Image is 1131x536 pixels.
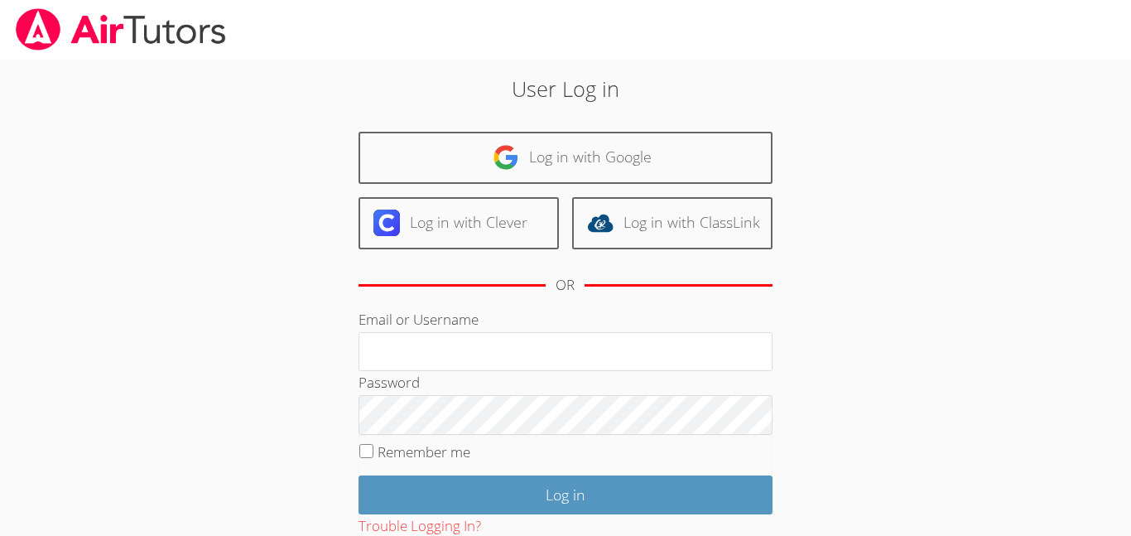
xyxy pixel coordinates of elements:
label: Password [359,373,420,392]
img: google-logo-50288ca7cdecda66e5e0955fdab243c47b7ad437acaf1139b6f446037453330a.svg [493,144,519,171]
img: clever-logo-6eab21bc6e7a338710f1a6ff85c0baf02591cd810cc4098c63d3a4b26e2feb20.svg [373,210,400,236]
label: Email or Username [359,310,479,329]
a: Log in with Clever [359,197,559,249]
label: Remember me [378,442,470,461]
div: OR [556,273,575,297]
a: Log in with Google [359,132,772,184]
img: airtutors_banner-c4298cdbf04f3fff15de1276eac7730deb9818008684d7c2e4769d2f7ddbe033.png [14,8,228,51]
img: classlink-logo-d6bb404cc1216ec64c9a2012d9dc4662098be43eaf13dc465df04b49fa7ab582.svg [587,210,614,236]
input: Log in [359,476,772,514]
h2: User Log in [260,73,871,104]
a: Log in with ClassLink [572,197,772,249]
